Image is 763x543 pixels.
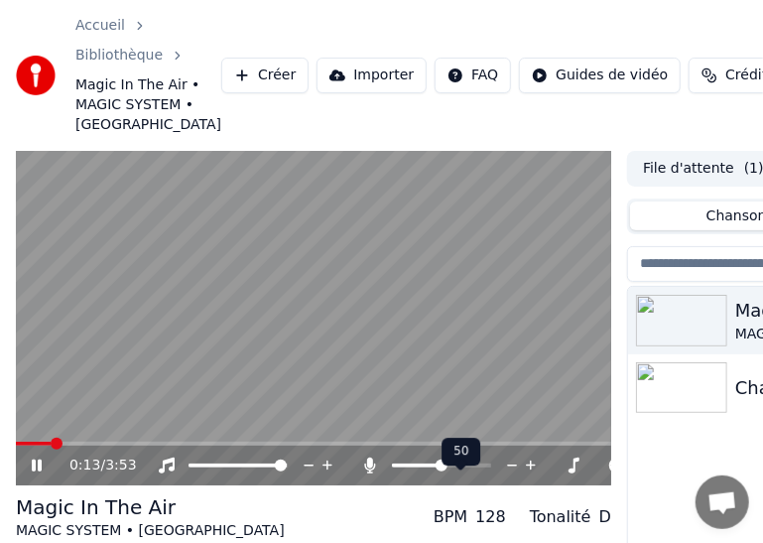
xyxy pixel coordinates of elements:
[435,58,511,93] button: FAQ
[75,16,221,135] nav: breadcrumb
[75,16,125,36] a: Accueil
[105,456,136,475] span: 3:53
[221,58,309,93] button: Créer
[317,58,427,93] button: Importer
[16,56,56,95] img: youka
[69,456,100,475] span: 0:13
[75,46,163,66] a: Bibliothèque
[519,58,681,93] button: Guides de vidéo
[69,456,117,475] div: /
[16,493,285,521] div: Magic In The Air
[599,505,611,529] div: D
[696,475,749,529] div: Ouvrir le chat
[16,521,285,541] div: MAGIC SYSTEM • [GEOGRAPHIC_DATA]
[442,438,480,466] div: 50
[434,505,467,529] div: BPM
[475,505,506,529] div: 128
[75,75,221,135] span: Magic In The Air • MAGIC SYSTEM • [GEOGRAPHIC_DATA]
[530,505,591,529] div: Tonalité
